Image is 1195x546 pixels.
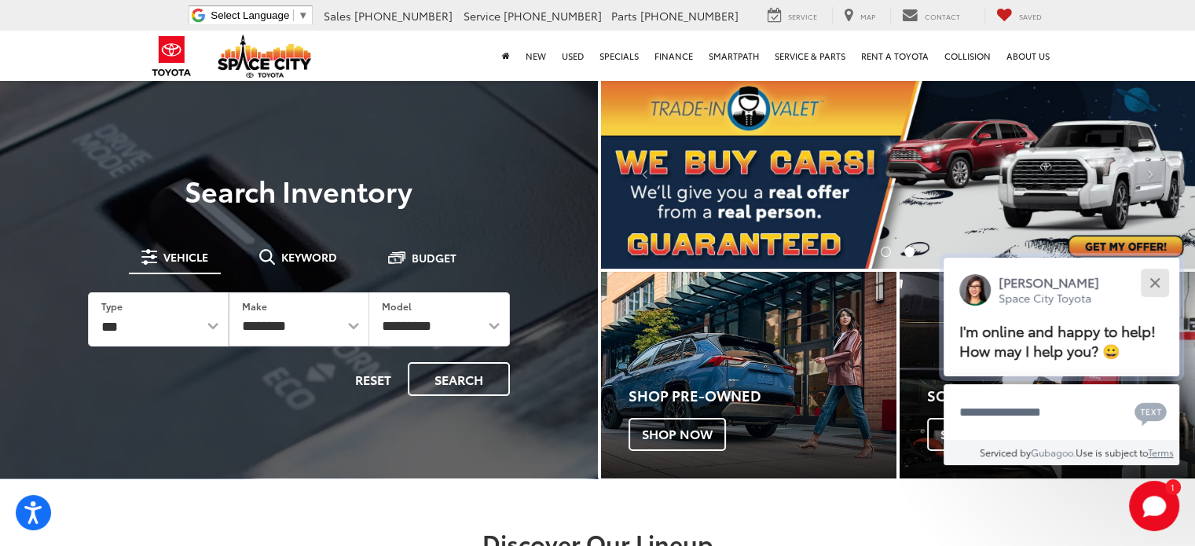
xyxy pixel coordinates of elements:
span: Keyword [281,251,337,262]
a: Map [832,7,887,24]
h3: Search Inventory [66,174,532,206]
span: Parts [611,8,637,24]
span: Service [464,8,500,24]
span: 1 [1171,483,1175,490]
li: Go to slide number 2. [904,247,915,257]
button: Click to view next picture. [1106,110,1195,237]
svg: Start Chat [1129,481,1179,531]
button: Click to view previous picture. [601,110,690,237]
a: Contact [890,7,972,24]
span: Select Language [211,9,289,21]
span: Vehicle [163,251,208,262]
a: Schedule Service Schedule Now [900,272,1195,478]
p: Space City Toyota [999,291,1099,306]
button: Toggle Chat Window [1129,481,1179,531]
button: Search [408,362,510,396]
a: Specials [592,31,647,81]
span: Service [788,11,817,21]
a: Home [494,31,518,81]
a: Select Language​ [211,9,308,21]
span: Saved [1019,11,1042,21]
a: SmartPath [701,31,767,81]
span: Contact [925,11,960,21]
a: Terms [1148,445,1174,459]
a: Used [554,31,592,81]
div: Toyota [601,272,896,478]
span: [PHONE_NUMBER] [640,8,739,24]
button: Chat with SMS [1130,394,1171,430]
span: Serviced by [980,445,1031,459]
a: Service & Parts [767,31,853,81]
span: Schedule Now [927,418,1054,451]
span: [PHONE_NUMBER] [504,8,602,24]
li: Go to slide number 1. [881,247,891,257]
textarea: Type your message [944,384,1179,441]
a: About Us [999,31,1058,81]
a: Finance [647,31,701,81]
span: ▼ [298,9,308,21]
div: Toyota [900,272,1195,478]
span: ​ [293,9,294,21]
span: Map [860,11,875,21]
label: Make [242,299,267,313]
button: Reset [342,362,405,396]
a: New [518,31,554,81]
span: I'm online and happy to help! How may I help you? 😀 [959,321,1156,361]
label: Model [382,299,412,313]
span: Sales [324,8,351,24]
span: [PHONE_NUMBER] [354,8,453,24]
a: My Saved Vehicles [984,7,1054,24]
h4: Shop Pre-Owned [629,388,896,404]
a: Gubagoo. [1031,445,1076,459]
a: Collision [937,31,999,81]
div: Close[PERSON_NAME]Space City ToyotaI'm online and happy to help! How may I help you? 😀Type your m... [944,258,1179,465]
span: Shop Now [629,418,726,451]
button: Close [1138,266,1171,299]
img: Toyota [142,31,201,82]
a: Shop Pre-Owned Shop Now [601,272,896,478]
span: Budget [412,252,456,263]
h4: Schedule Service [927,388,1195,404]
p: [PERSON_NAME] [999,273,1099,291]
label: Type [101,299,123,313]
svg: Text [1135,401,1167,426]
a: Rent a Toyota [853,31,937,81]
a: Service [756,7,829,24]
img: Space City Toyota [218,35,312,78]
span: Use is subject to [1076,445,1148,459]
